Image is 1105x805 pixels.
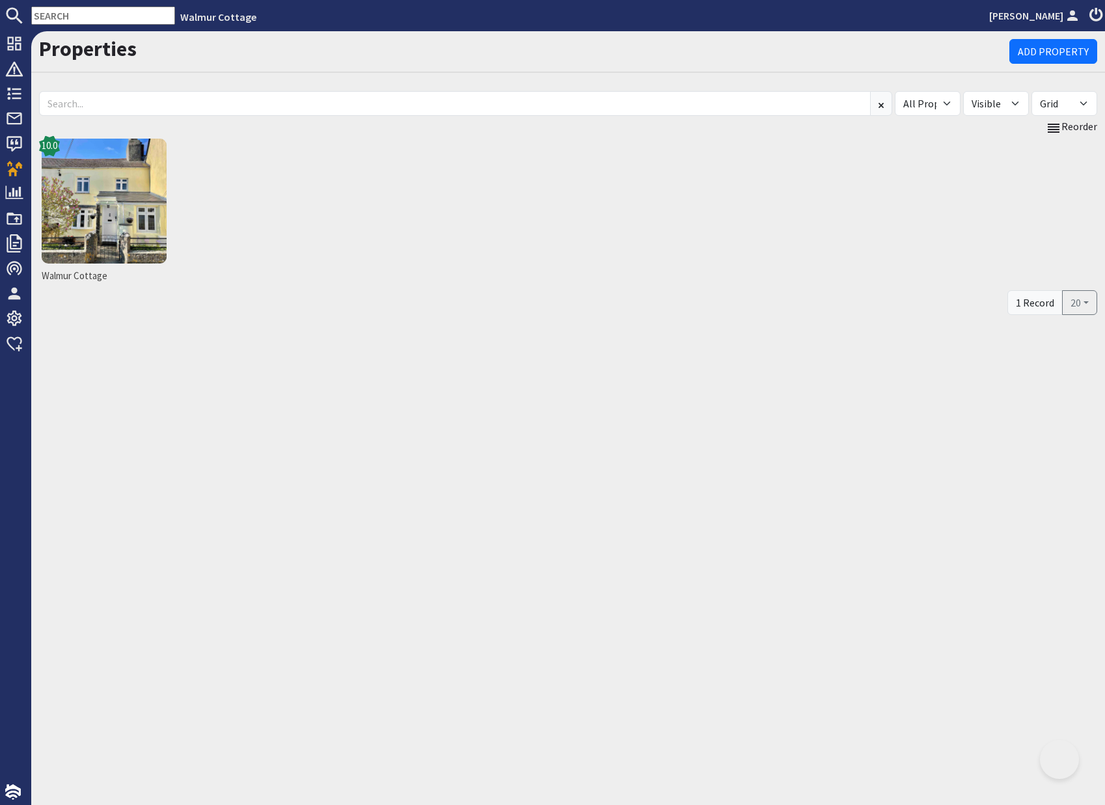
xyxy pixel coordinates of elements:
input: SEARCH [31,7,175,25]
span: 10.0 [42,139,57,154]
a: Walmur Cottage [180,10,256,23]
input: Search... [39,91,871,116]
a: [PERSON_NAME] [989,8,1082,23]
a: Reorder [1046,118,1097,135]
a: Add Property [1009,39,1097,64]
iframe: Toggle Customer Support [1040,740,1079,779]
img: staytech_i_w-64f4e8e9ee0a9c174fd5317b4b171b261742d2d393467e5bdba4413f4f884c10.svg [5,784,21,800]
img: Walmur Cottage's icon [42,139,167,264]
div: 1 Record [1007,290,1063,315]
span: Walmur Cottage [42,269,167,284]
a: Properties [39,36,137,62]
a: Walmur Cottage10.0 [39,136,169,288]
button: 20 [1062,290,1097,315]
